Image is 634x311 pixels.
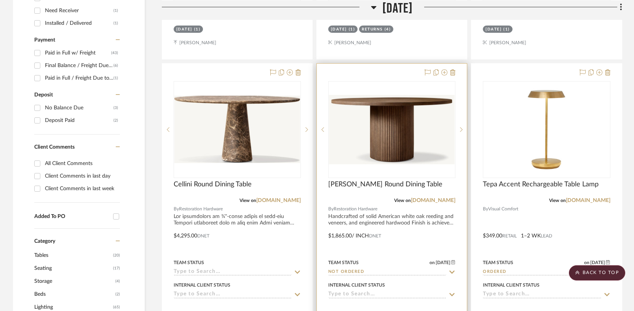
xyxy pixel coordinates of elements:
[488,205,518,213] span: Visual Comfort
[45,183,118,195] div: Client Comments in last week
[34,37,55,43] span: Payment
[328,291,446,298] input: Type to Search…
[34,275,113,288] span: Storage
[34,288,113,301] span: Beds
[45,5,113,17] div: Need Receiver
[411,198,455,203] a: [DOMAIN_NAME]
[483,205,488,213] span: By
[569,265,625,281] scroll-to-top-button: BACK TO TOP
[113,102,118,114] div: (3)
[483,269,601,276] input: Type to Search…
[174,180,252,189] span: Cellini Round Dining Table
[45,17,113,29] div: Installed / Delivered
[499,82,594,177] img: Tepa Accent Rechargeable Table Lamp
[176,27,192,32] div: [DATE]
[331,27,347,32] div: [DATE]
[334,205,377,213] span: Restoration Hardware
[194,27,201,32] div: (1)
[385,27,391,32] div: (4)
[362,27,383,32] div: RETURNS
[45,170,118,182] div: Client Comments in last day
[45,47,111,59] div: Paid in Full w/ Freight
[549,198,566,203] span: View on
[45,59,113,72] div: Final Balance / Freight Due to Ship
[328,269,446,276] input: Type to Search…
[113,114,118,127] div: (2)
[328,180,442,189] span: [PERSON_NAME] Round Dining Table
[115,275,120,287] span: (4)
[435,260,451,265] span: [DATE]
[174,259,204,266] div: Team Status
[113,72,118,84] div: (1)
[328,259,359,266] div: Team Status
[179,205,223,213] span: Restoration Hardware
[394,198,411,203] span: View on
[240,198,256,203] span: View on
[174,282,230,289] div: Internal Client Status
[45,72,113,84] div: Paid in Full / Freight Due to Ship
[483,291,601,298] input: Type to Search…
[329,95,455,164] img: Byron Round Dining Table
[483,180,599,189] span: Tepa Accent Rechargeable Table Lamp
[328,282,385,289] div: Internal Client Status
[45,102,113,114] div: No Balance Due
[113,17,118,29] div: (1)
[503,27,510,32] div: (1)
[584,260,589,265] span: on
[483,282,540,289] div: Internal Client Status
[34,92,53,98] span: Deposit
[174,291,292,298] input: Type to Search…
[485,27,501,32] div: [DATE]
[113,249,120,261] span: (20)
[111,47,118,59] div: (43)
[174,269,292,276] input: Type to Search…
[45,157,118,170] div: All Client Comments
[329,82,455,178] div: 0
[113,5,118,17] div: (1)
[115,288,120,300] span: (2)
[349,27,355,32] div: (1)
[34,262,111,275] span: Seating
[483,259,513,266] div: Team Status
[174,205,179,213] span: By
[113,59,118,72] div: (6)
[174,96,300,163] img: Cellini Round Dining Table
[113,262,120,274] span: (17)
[589,260,606,265] span: [DATE]
[34,213,109,220] div: Added To PO
[45,114,113,127] div: Deposit Paid
[256,198,301,203] a: [DOMAIN_NAME]
[34,238,55,245] span: Category
[430,260,435,265] span: on
[34,144,75,150] span: Client Comments
[566,198,610,203] a: [DOMAIN_NAME]
[34,249,111,262] span: Tables
[328,205,334,213] span: By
